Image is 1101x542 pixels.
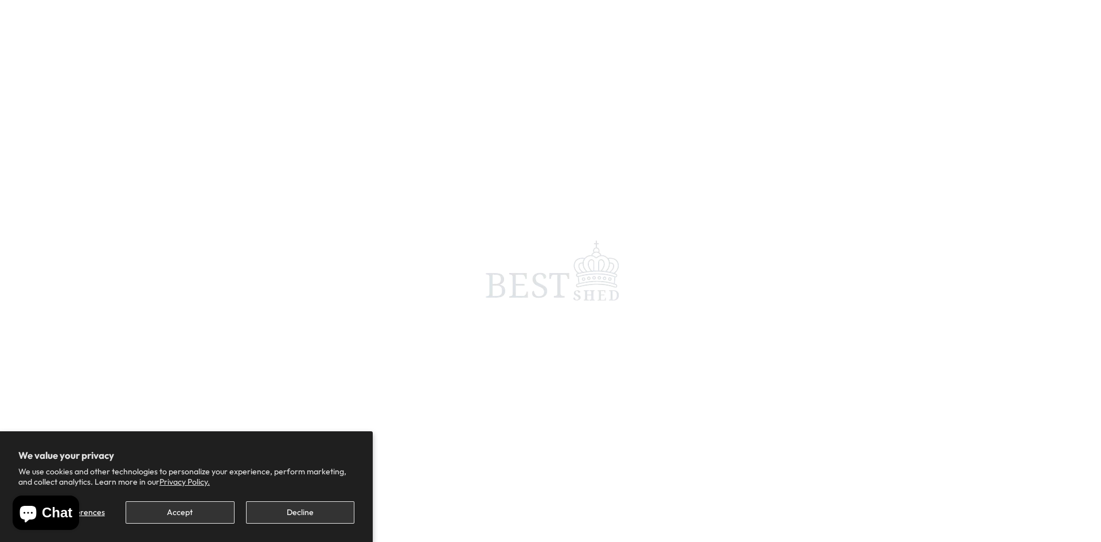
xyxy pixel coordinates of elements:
[9,496,83,533] inbox-online-store-chat: Shopify online store chat
[18,450,354,461] h2: We value your privacy
[18,466,354,487] p: We use cookies and other technologies to personalize your experience, perform marketing, and coll...
[159,477,210,487] a: Privacy Policy.
[126,501,234,524] button: Accept
[246,501,354,524] button: Decline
